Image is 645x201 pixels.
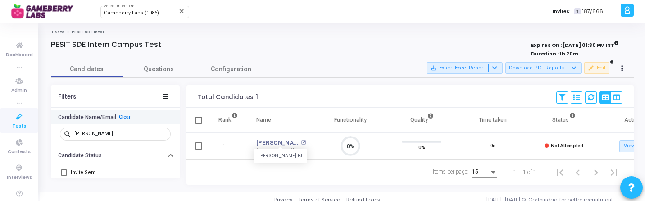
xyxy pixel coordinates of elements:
a: [PERSON_NAME] [PERSON_NAME] [256,138,299,147]
img: logo [11,2,79,20]
th: Quality [386,108,457,133]
th: Status [528,108,600,133]
div: [EMAIL_ADDRESS][DOMAIN_NAME] [256,147,306,154]
input: Search... [74,131,167,137]
span: 0% [418,143,425,152]
span: Dashboard [6,51,33,59]
div: Total Candidates: 1 [198,94,258,101]
h4: PESIT SDE Intern Campus Test [51,40,161,49]
nav: breadcrumb [51,29,634,35]
span: Contests [8,148,31,156]
span: Candidates [51,64,123,74]
div: Name [256,115,271,125]
button: Candidate Status [51,149,180,163]
mat-icon: Clear [178,8,186,15]
button: Candidate Name/EmailClear [51,110,180,124]
span: PESIT SDE Intern Campus Test [72,29,139,35]
span: Not Attempted [551,143,583,149]
mat-icon: search [64,130,74,138]
div: 0s [490,142,495,150]
div: Time taken [479,115,507,125]
span: Invite Sent [71,167,95,178]
div: Items per page: [433,168,468,176]
span: Gameberry Labs (1086) [104,10,159,16]
div: View Options [599,91,622,104]
button: First page [551,163,569,181]
h6: Candidate Name/Email [58,114,116,121]
th: Rank [209,108,247,133]
button: Edit [584,62,609,74]
h6: Candidate Status [58,152,102,159]
span: Interviews [7,174,32,182]
mat-icon: save_alt [430,65,436,71]
span: T [574,8,580,15]
strong: Duration : 1h 20m [531,50,578,57]
span: 187/666 [582,8,603,15]
label: Invites: [553,8,571,15]
td: 1 [209,133,247,160]
mat-icon: edit [588,65,594,71]
span: Admin [11,87,27,95]
div: Filters [58,93,76,100]
button: Previous page [569,163,587,181]
strong: Expires On : [DATE] 01:30 PM IST [531,39,619,49]
span: Configuration [211,64,251,74]
span: 15 [472,169,478,175]
mat-select: Items per page: [472,169,497,175]
button: Download PDF Reports [505,62,582,74]
div: 1 – 1 of 1 [513,168,536,176]
div: [PERSON_NAME] EJ [254,149,307,163]
span: Questions [123,64,195,74]
mat-icon: open_in_new [301,140,306,145]
a: Tests [51,29,64,35]
button: Last page [605,163,623,181]
span: Tests [12,123,26,130]
button: Export Excel Report [427,62,503,74]
a: Clear [119,114,131,120]
button: Next page [587,163,605,181]
th: Functionality [315,108,386,133]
